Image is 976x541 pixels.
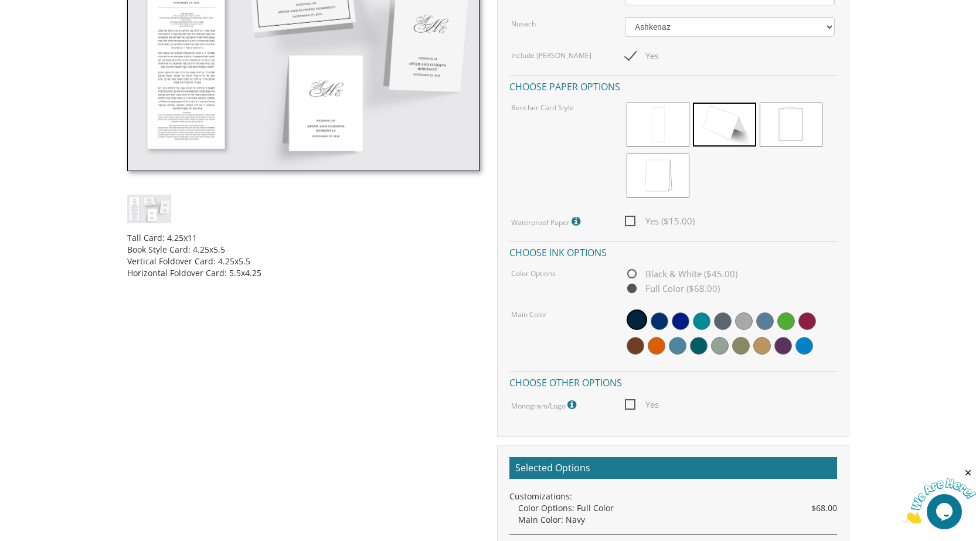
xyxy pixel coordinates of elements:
div: Color Options: Full Color [518,502,837,514]
label: Bencher Card Style [511,103,574,113]
span: Full Color ($68.00) [625,281,720,296]
h4: Choose ink options [509,241,837,261]
div: Customizations: [509,491,837,502]
label: Waterproof Paper [511,214,583,229]
label: Monogram/Logo [511,397,579,413]
span: Yes [625,49,659,63]
span: Black & White ($45.00) [625,267,737,281]
div: Tall Card: 4.25x11 Book Style Card: 4.25x5.5 Vertical Foldover Card: 4.25x5.5 Horizontal Foldover... [127,223,480,279]
img: cbstyle9.jpg [127,195,171,223]
h2: Selected Options [509,457,837,479]
span: Yes ($15.00) [625,214,695,229]
label: Nusach [511,19,536,29]
div: Main Color: Navy [518,514,837,526]
h4: Choose paper options [509,75,837,96]
h4: Choose other options [509,371,837,392]
iframe: chat widget [903,468,976,523]
label: Include [PERSON_NAME] [511,50,591,60]
span: Yes [625,397,659,412]
span: $68.00 [811,502,837,514]
label: Main Color [511,309,547,319]
label: Color Options [511,268,556,278]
